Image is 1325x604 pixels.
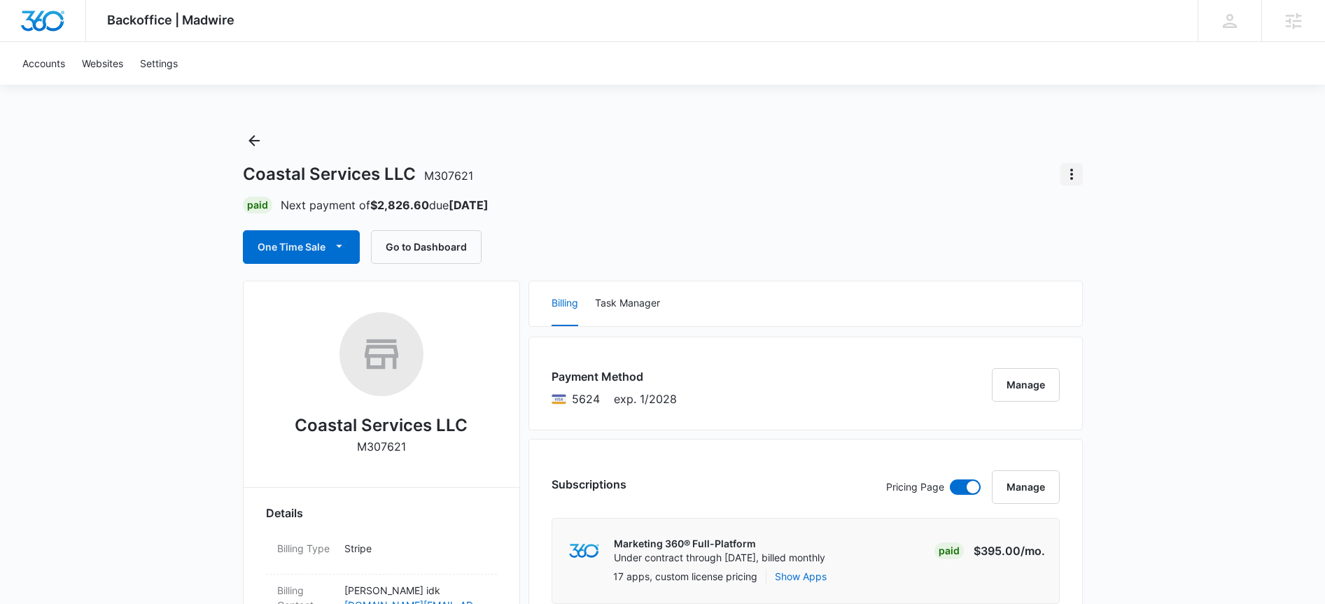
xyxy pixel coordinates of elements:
[552,476,626,493] h3: Subscriptions
[614,391,677,407] span: exp. 1/2028
[371,230,482,264] button: Go to Dashboard
[1021,544,1045,558] span: /mo.
[344,583,486,598] p: [PERSON_NAME] idk
[357,438,406,455] p: M307621
[370,198,429,212] strong: $2,826.60
[886,479,944,495] p: Pricing Page
[1060,163,1083,185] button: Actions
[449,198,489,212] strong: [DATE]
[934,542,964,559] div: Paid
[614,551,825,565] p: Under contract through [DATE], billed monthly
[344,541,486,556] p: Stripe
[595,281,660,326] button: Task Manager
[614,537,825,551] p: Marketing 360® Full-Platform
[243,197,272,213] div: Paid
[992,470,1060,504] button: Manage
[243,230,360,264] button: One Time Sale
[266,533,497,575] div: Billing TypeStripe
[277,541,333,556] dt: Billing Type
[613,569,757,584] p: 17 apps, custom license pricing
[552,281,578,326] button: Billing
[552,368,677,385] h3: Payment Method
[266,505,303,521] span: Details
[974,542,1045,559] p: $395.00
[295,413,468,438] h2: Coastal Services LLC
[572,391,600,407] span: Visa ending with
[73,42,132,85] a: Websites
[992,368,1060,402] button: Manage
[14,42,73,85] a: Accounts
[775,569,827,584] button: Show Apps
[281,197,489,213] p: Next payment of due
[132,42,186,85] a: Settings
[243,164,473,185] h1: Coastal Services LLC
[107,13,234,27] span: Backoffice | Madwire
[243,129,265,152] button: Back
[569,544,599,559] img: marketing360Logo
[424,169,473,183] span: M307621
